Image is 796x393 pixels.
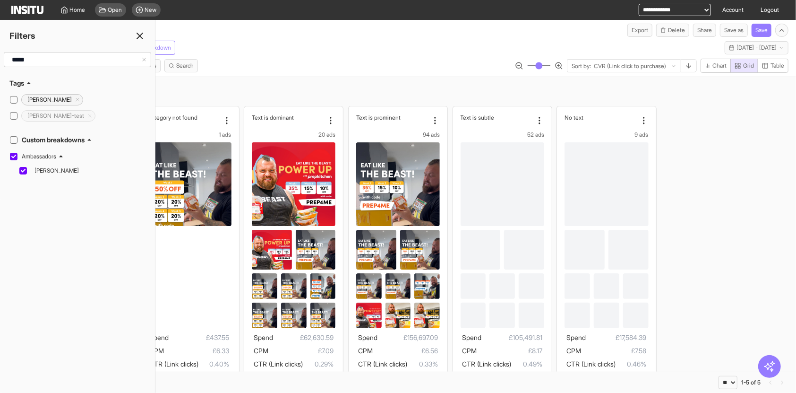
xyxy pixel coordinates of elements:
div: 20 ads [252,131,335,139]
button: Save [752,24,771,37]
span: 2.47% [628,372,647,383]
h2: [PERSON_NAME]-test [27,112,84,120]
div: Category not found [147,114,220,121]
div: Delete tag [21,94,83,105]
span: CPM [254,347,268,355]
button: Chart [701,59,731,73]
span: CPM [462,347,477,355]
span: [PERSON_NAME] [34,167,143,175]
span: Table [770,62,784,70]
span: CTR (Link clicks) [566,360,616,368]
span: £7.58 [581,345,646,357]
span: CPM [149,347,164,355]
button: Export [627,24,652,37]
span: 0.40% [198,358,229,370]
h2: No text [565,114,583,121]
button: Grid [730,59,758,73]
span: Spend [566,333,586,341]
h2: Text is prominent [356,114,401,121]
button: Search [164,59,198,72]
div: Text is subtle [461,114,533,121]
div: Text is prominent [356,114,428,121]
div: 1-5 of 5 [741,379,761,386]
button: Delete [656,24,689,37]
div: 94 ads [356,131,440,139]
span: £105,491.81 [482,332,542,343]
span: £7.09 [268,345,334,357]
h2: Text is dominant [252,114,294,121]
span: Spend [358,333,377,341]
span: 5.34% [315,372,334,383]
span: £8.17 [477,345,542,357]
div: Text is dominant [252,114,324,121]
span: [DATE] - [DATE] [736,44,777,52]
button: [DATE] - [DATE] [725,41,788,54]
div: Delete tag [21,110,95,122]
span: Search [176,62,194,70]
div: 1 ads [147,131,231,139]
div: No text [565,114,637,121]
span: Spend [254,333,273,341]
span: 5.40% [210,372,230,383]
span: Home [70,6,86,14]
img: Logo [11,6,43,14]
button: Table [758,59,788,73]
span: 0.29% [303,358,334,370]
span: £62,630.59 [273,332,334,343]
span: Sort by: [572,62,591,70]
span: CTR (Link clicks) [462,360,512,368]
span: Open [108,6,122,14]
div: 9 ads [565,131,648,139]
span: CTR (Link clicks) [254,360,303,368]
h2: Custom breakdowns [22,135,85,145]
span: £6.56 [373,345,438,357]
span: Spend [462,333,482,341]
button: Save as [720,24,748,37]
span: £6.33 [164,345,229,357]
span: CPM [566,347,581,355]
span: 0.46% [616,358,646,370]
h2: Category not found [147,114,197,121]
h2: Text is subtle [461,114,495,121]
svg: Delete tag icon [75,97,80,103]
span: Grid [743,62,754,70]
h2: Ambassadors [22,153,56,160]
span: £17,584.39 [586,332,646,343]
span: 2.69% [524,372,542,383]
div: 52 ads [461,131,544,139]
svg: Delete tag icon [87,113,93,119]
span: 0.33% [407,358,438,370]
button: Share [693,24,716,37]
h2: Filters [9,29,35,43]
span: £156,697.09 [377,332,438,343]
span: CTR (Link clicks) [358,360,407,368]
span: £437.55 [169,332,229,343]
span: CPM [358,347,373,355]
span: 0.49% [512,358,542,370]
h2: [PERSON_NAME] [27,96,72,104]
span: 3.22% [419,372,438,383]
span: Chart [712,62,727,70]
span: Spend [149,333,169,341]
span: New [145,6,157,14]
span: CTR (Link clicks) [149,360,198,368]
h2: Tags [9,79,24,88]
